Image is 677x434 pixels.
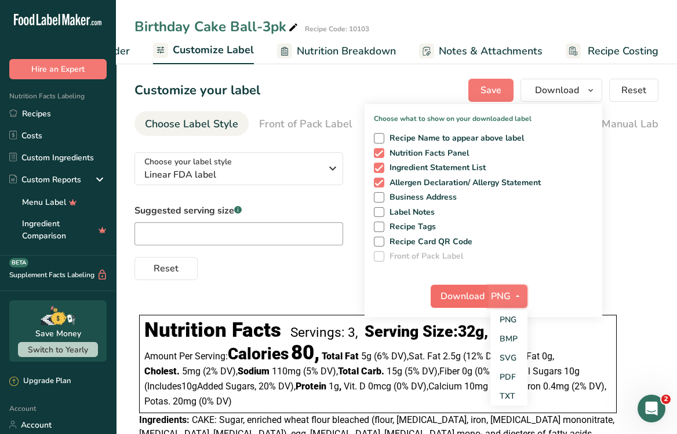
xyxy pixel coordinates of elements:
span: , [336,366,338,377]
button: Reset [609,79,658,102]
div: Serving Size: , [365,322,488,341]
span: , [427,381,428,392]
button: Download [431,285,487,308]
span: Ingredient Statement List [384,163,486,173]
span: ‏(0% DV) [199,396,232,407]
div: BETA [9,258,28,267]
span: Reset [621,83,646,97]
span: Sodium [238,366,270,377]
span: Calories [228,344,289,363]
span: Reset [154,262,179,275]
span: 5g [361,351,372,362]
a: Nutrition Breakdown [277,38,396,64]
div: Custom Reports [9,174,81,186]
div: Front of Pack Label [259,116,352,132]
span: Sat. Fat [409,351,441,362]
span: ‏(6% DV) [374,351,409,362]
a: PDF [490,367,527,387]
span: Customize Label [173,42,254,58]
span: Recipe Tags [384,222,436,232]
span: 32g [458,322,484,341]
span: , [438,366,439,377]
span: 2 [661,395,671,404]
span: 0g [462,366,472,377]
button: Download [521,79,602,102]
span: Allergen Declaration/ Allergy Statement [384,178,541,188]
div: Choose Label Style [145,116,238,132]
button: Switch to Yearly [18,342,98,357]
span: ( [144,381,147,392]
div: Recipe Code: 10103 [305,24,369,34]
span: Protein [296,381,326,392]
div: Birthday Cake Ball-3pk [134,16,300,37]
span: , [339,381,341,392]
span: Vit. D [344,381,366,392]
h1: Customize your label [134,81,260,100]
span: , [254,381,256,392]
span: , [294,381,296,392]
a: Customize Label [153,37,254,65]
span: 1g [329,381,339,392]
span: 0g [542,351,552,362]
button: Reset [134,257,198,280]
span: Iron [525,381,541,392]
span: Recipe Name to appear above label [384,133,525,144]
button: Hire an Expert [9,59,107,79]
span: Recipe Card QR Code [384,237,473,247]
span: ‏(2% DV) [572,381,606,392]
span: Business Address [384,192,457,203]
span: 110mg [272,366,301,377]
button: PNG [487,285,527,308]
span: 5mg [182,366,201,377]
button: Choose your label style Linear FDA label [134,152,343,185]
label: Suggested serving size [134,204,343,218]
span: ‏(0% DV) [475,366,509,377]
span: , [407,351,409,362]
span: Label Notes [384,207,435,218]
span: Includes Added Sugars [144,381,256,392]
div: Save Money [35,328,81,340]
a: SVG [490,348,527,367]
span: Notes & Attachments [439,43,543,59]
span: 80, [291,341,319,365]
span: 20mg [173,396,196,407]
span: 10mg [464,381,488,392]
span: ‏20% DV) [259,381,296,392]
span: ‏(0% DV) [394,381,428,392]
span: Save [481,83,501,97]
span: Ingredients: [139,414,190,425]
a: Recipe Costing [566,38,658,64]
span: ‏(5% DV) [405,366,439,377]
span: Linear FDA label [144,168,321,182]
span: , [552,351,554,362]
span: Total Fat [322,351,359,362]
a: Notes & Attachments [419,38,543,64]
span: Total Sugars [509,366,562,377]
span: Download [441,289,485,303]
span: 0mcg [368,381,391,392]
button: Save [468,79,514,102]
span: Cholest. [144,366,180,377]
p: Choose what to show on your downloaded label [365,104,602,124]
span: Download [535,83,579,97]
span: Nutrition Facts Panel [384,148,469,159]
span: Total Carb. [338,366,384,377]
div: Amount Per Serving: [144,347,319,363]
div: Upgrade Plan [9,376,71,387]
span: Potas. [144,396,170,407]
span: PNG [491,289,511,303]
span: ‏(2% DV) [203,366,238,377]
div: Servings: 3, [290,325,358,340]
span: Choose your label style [144,156,232,168]
span: 10g [564,366,580,377]
span: Recipe Costing [588,43,658,59]
a: PNG [490,310,527,329]
span: Front of Pack Label [384,251,464,262]
span: , [605,381,606,392]
span: Nutrition Breakdown [297,43,396,59]
span: 2.5g [443,351,461,362]
span: Calcium [428,381,462,392]
span: ‏(5% DV) [303,366,338,377]
span: , [236,366,238,377]
span: ‏(12% DV) [463,351,503,362]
